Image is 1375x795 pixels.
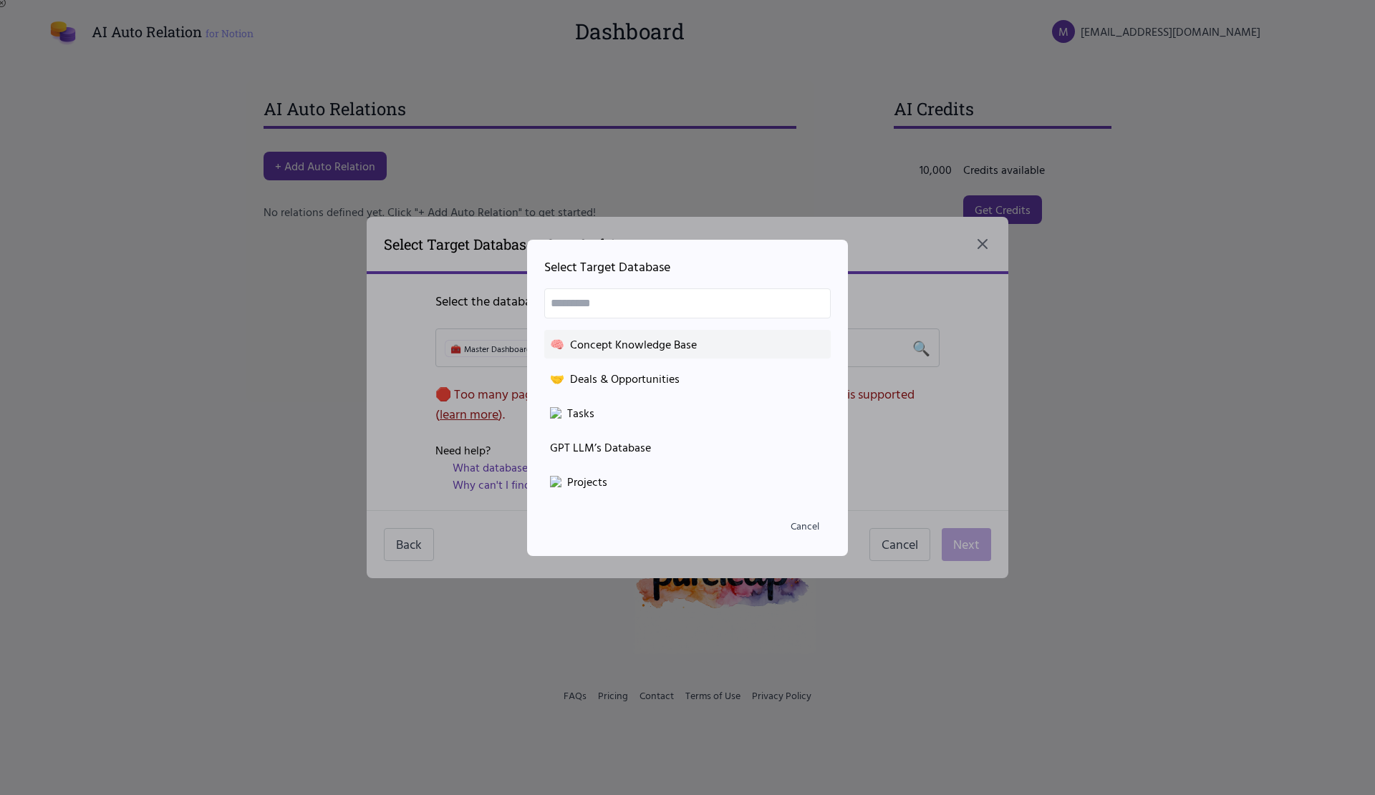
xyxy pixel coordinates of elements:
img: Icon [550,407,561,419]
span: 🤝 [550,370,564,387]
img: Icon [550,476,561,487]
span: 🧠 [550,336,564,353]
h2: Select Target Database [544,257,831,277]
div: Projects [550,473,825,490]
div: GPT LLM’s Database [550,439,825,456]
div: Concept Knowledge Base [550,336,825,353]
button: Cancel [779,513,831,539]
div: Tasks [550,404,825,421]
div: Deals & Opportunities [550,370,825,387]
